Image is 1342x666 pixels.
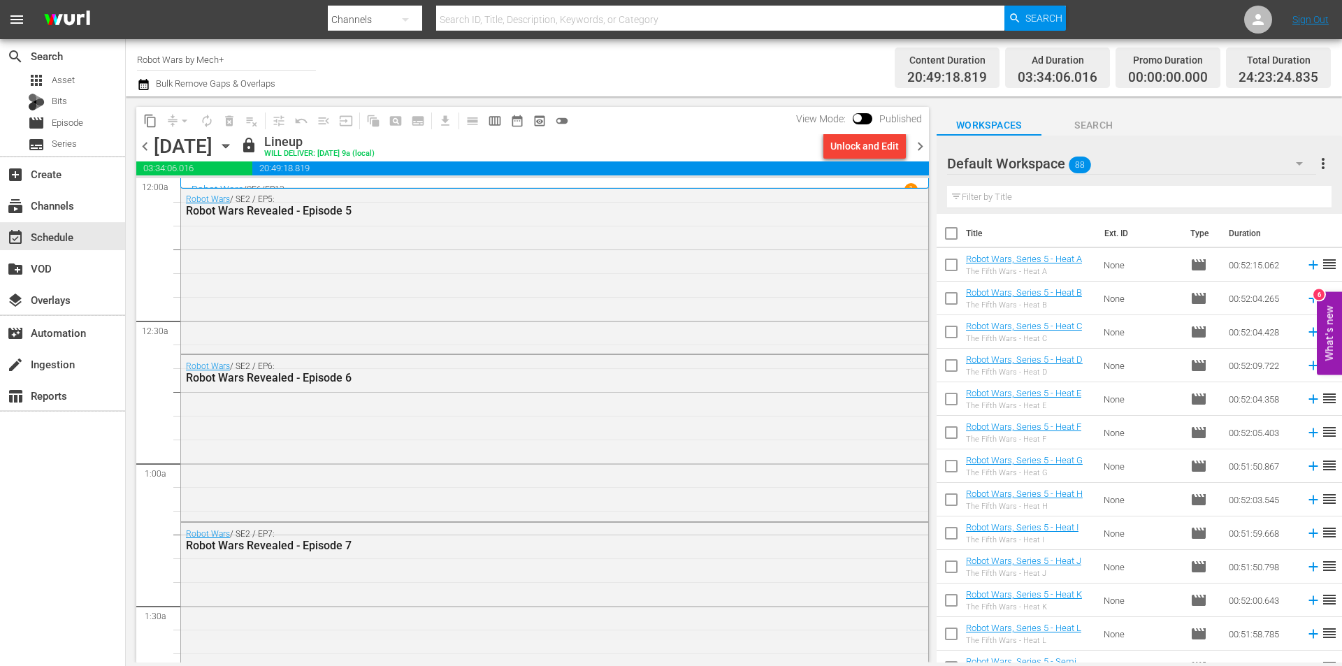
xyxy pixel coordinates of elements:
[1098,315,1185,349] td: None
[1096,214,1181,253] th: Ext. ID
[1321,289,1338,306] span: reorder
[429,107,456,134] span: Download as CSV
[533,114,547,128] span: preview_outlined
[1321,491,1338,507] span: reorder
[1190,357,1207,374] span: Episode
[1223,449,1300,483] td: 00:51:50.867
[1223,282,1300,315] td: 00:52:04.265
[789,113,853,124] span: View Mode:
[1306,391,1321,407] svg: Add to Schedule
[1306,358,1321,373] svg: Add to Schedule
[7,261,24,277] span: VOD
[1098,584,1185,617] td: None
[1098,550,1185,584] td: None
[1306,492,1321,507] svg: Add to Schedule
[966,502,1083,511] div: The Fifth Wars - Heat H
[966,254,1082,264] a: Robot Wars, Series 5 - Heat A
[966,214,1097,253] th: Title
[966,287,1082,298] a: Robot Wars, Series 5 - Heat B
[52,137,77,151] span: Series
[186,361,230,371] a: Robot Wars
[264,134,375,150] div: Lineup
[1306,526,1321,541] svg: Add to Schedule
[872,113,929,124] span: Published
[1223,248,1300,282] td: 00:52:15.062
[937,117,1041,134] span: Workspaces
[196,110,218,132] span: Loop Content
[186,194,230,204] a: Robot Wars
[966,623,1081,633] a: Robot Wars, Series 5 - Heat L
[1128,70,1208,86] span: 00:00:00.000
[1190,525,1207,542] span: Episode
[1190,592,1207,609] span: Episode
[1025,6,1062,31] span: Search
[966,468,1083,477] div: The Fifth Wars - Heat G
[966,321,1082,331] a: Robot Wars, Series 5 - Heat C
[1306,291,1321,306] svg: Add to Schedule
[1182,214,1220,253] th: Type
[966,388,1081,398] a: Robot Wars, Series 5 - Heat E
[384,110,407,132] span: Create Search Block
[1098,617,1185,651] td: None
[907,50,987,70] div: Content Duration
[252,161,929,175] span: 20:49:18.819
[1098,382,1185,416] td: None
[1317,291,1342,375] button: Open Feedback Widget
[7,388,24,405] span: Reports
[555,114,569,128] span: toggle_off
[186,204,847,217] div: Robot Wars Revealed - Episode 5
[1190,558,1207,575] span: Episode
[966,267,1082,276] div: The Fifth Wars - Heat A
[1223,584,1300,617] td: 00:52:00.643
[312,110,335,132] span: Fill episodes with ad slates
[1190,256,1207,273] span: Episode
[823,133,906,159] button: Unlock and Edit
[1190,424,1207,441] span: Episode
[34,3,101,36] img: ans4CAIJ8jUAAAAAAAAAAAAAAAAAAAAAAAAgQb4GAAAAAAAAAAAAAAAAAAAAAAAAJMjXAAAAAAAAAAAAAAAAAAAAAAAAgAT5G...
[1223,382,1300,416] td: 00:52:04.358
[1098,248,1185,282] td: None
[357,107,384,134] span: Refresh All Search Blocks
[1321,558,1338,574] span: reorder
[1239,50,1318,70] div: Total Duration
[154,78,275,89] span: Bulk Remove Gaps & Overlaps
[1306,324,1321,340] svg: Add to Schedule
[1190,625,1207,642] span: Episode
[335,110,357,132] span: Update Metadata from Key Asset
[1321,524,1338,541] span: reorder
[186,529,847,552] div: / SE2 / EP7:
[1223,516,1300,550] td: 00:51:59.668
[947,144,1316,183] div: Default Workspace
[186,539,847,552] div: Robot Wars Revealed - Episode 7
[966,435,1081,444] div: The Fifth Wars - Heat F
[28,136,45,153] span: Series
[1190,391,1207,407] span: Episode
[1041,117,1146,134] span: Search
[247,184,265,194] p: SE6 /
[136,161,252,175] span: 03:34:06.016
[966,334,1082,343] div: The Fifth Wars - Heat C
[1223,349,1300,382] td: 00:52:09.722
[1313,289,1325,300] div: 6
[7,292,24,309] span: Overlays
[154,135,212,158] div: [DATE]
[1321,625,1338,642] span: reorder
[1098,483,1185,516] td: None
[52,116,83,130] span: Episode
[1321,256,1338,273] span: reorder
[1069,150,1091,180] span: 88
[830,133,899,159] div: Unlock and Edit
[966,368,1083,377] div: The Fifth Wars - Heat D
[911,138,929,155] span: chevron_right
[1321,591,1338,608] span: reorder
[1223,550,1300,584] td: 00:51:50.798
[52,73,75,87] span: Asset
[1223,315,1300,349] td: 00:52:04.428
[1190,324,1207,340] span: Episode
[218,110,240,132] span: Select an event to delete
[1190,458,1207,475] span: Episode
[1128,50,1208,70] div: Promo Duration
[510,114,524,128] span: date_range_outlined
[28,94,45,110] div: Bits
[143,114,157,128] span: content_copy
